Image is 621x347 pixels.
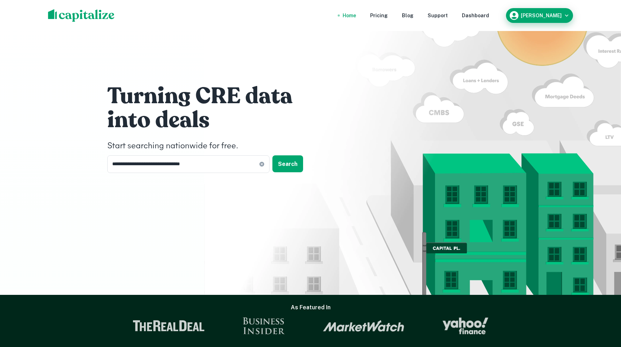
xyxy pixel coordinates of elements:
[586,291,621,324] iframe: Chat Widget
[323,320,404,332] img: Market Watch
[370,12,388,19] a: Pricing
[462,12,489,19] a: Dashboard
[506,8,573,23] button: [PERSON_NAME]
[291,303,331,312] h6: As Featured In
[243,317,285,334] img: Business Insider
[521,13,562,18] h6: [PERSON_NAME]
[343,12,356,19] a: Home
[48,9,115,22] img: capitalize-logo.png
[442,317,488,334] img: Yahoo Finance
[107,106,319,134] h1: into deals
[272,155,303,172] button: Search
[428,12,448,19] a: Support
[133,320,205,331] img: The Real Deal
[107,82,319,110] h1: Turning CRE data
[107,140,319,153] h4: Start searching nationwide for free.
[402,12,414,19] a: Blog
